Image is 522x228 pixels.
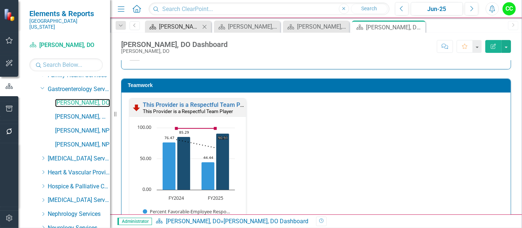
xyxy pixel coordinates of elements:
[163,142,176,190] path: FY2024, 76.47. Percent Favorable-Employee Responses.
[55,99,110,107] a: [PERSON_NAME], DO
[202,162,215,190] path: FY2025, 44.44. Percent Favorable-Employee Responses.
[121,40,228,48] div: [PERSON_NAME], DO Dashboard
[228,22,278,31] div: [PERSON_NAME], NP Dashboard
[366,23,424,32] div: [PERSON_NAME], DO Dashboard
[224,218,308,225] div: [PERSON_NAME], DO Dashboard
[159,22,200,31] div: [PERSON_NAME], MD Dashboard
[285,22,347,31] a: [PERSON_NAME], NP Dashboard
[503,2,516,15] button: CC
[164,135,174,140] text: 76.47
[140,155,151,162] text: 50.00
[175,127,217,130] g: Goal, series 4 of 4. Line with 2 data points.
[48,155,110,163] a: [MEDICAL_DATA] Services
[29,58,103,71] input: Search Below...
[29,18,103,30] small: [GEOGRAPHIC_DATA][US_STATE]
[216,22,278,31] a: [PERSON_NAME], NP Dashboard
[166,218,221,225] a: [PERSON_NAME], DO
[351,4,388,14] button: Search
[143,209,231,215] button: Show Percent Favorable-Employee Responses
[117,218,152,225] span: Administrator
[216,133,229,190] path: FY2025, 90.91. Percent Favorable-Practitioner Responses.
[142,186,151,192] text: 0.00
[137,124,151,130] text: 100.00
[177,133,229,190] g: Percent Favorable-Practitioner Responses, series 2 of 4. Bar series with 2 bars.
[218,135,228,140] text: 90.91
[177,137,191,190] path: FY2024, 85.29. Percent Favorable-Practitioner Responses.
[179,130,189,135] text: 85.29
[55,113,110,121] a: [PERSON_NAME], MD
[48,210,110,218] a: Nephrology Services
[208,195,223,201] text: FY2025
[128,83,507,88] h3: Teamwork
[168,195,184,201] text: FY2024
[203,155,213,160] text: 44.44
[413,5,460,14] div: Jun-25
[143,108,233,114] small: This Provider is a Respectful Team Player
[149,3,389,15] input: Search ClearPoint...
[55,127,110,135] a: [PERSON_NAME], NP
[361,6,377,11] span: Search
[163,142,215,190] g: Percent Favorable-Employee Responses, series 1 of 4. Bar series with 2 bars.
[143,101,253,108] a: This Provider is a Respectful Team Player
[48,169,110,177] a: Heart & Vascular Providers
[55,141,110,149] a: [PERSON_NAME], NP
[411,2,463,15] button: Jun-25
[175,127,178,130] path: FY2024, 99. Goal.
[150,208,230,215] text: Percent Favorable-Employee Respo…
[214,127,217,130] path: FY2025, 99. Goal.
[48,85,110,94] a: Gastroenterology Services
[48,196,110,205] a: [MEDICAL_DATA] Services
[4,8,17,21] img: ClearPoint Strategy
[156,217,311,226] div: »
[48,182,110,191] a: Hospice & Palliative Care Services
[29,9,103,18] span: Elements & Reports
[121,48,228,54] div: [PERSON_NAME], DO
[147,22,200,31] a: [PERSON_NAME], MD Dashboard
[297,22,347,31] div: [PERSON_NAME], NP Dashboard
[29,41,103,50] a: [PERSON_NAME], DO
[132,103,141,112] img: Below Plan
